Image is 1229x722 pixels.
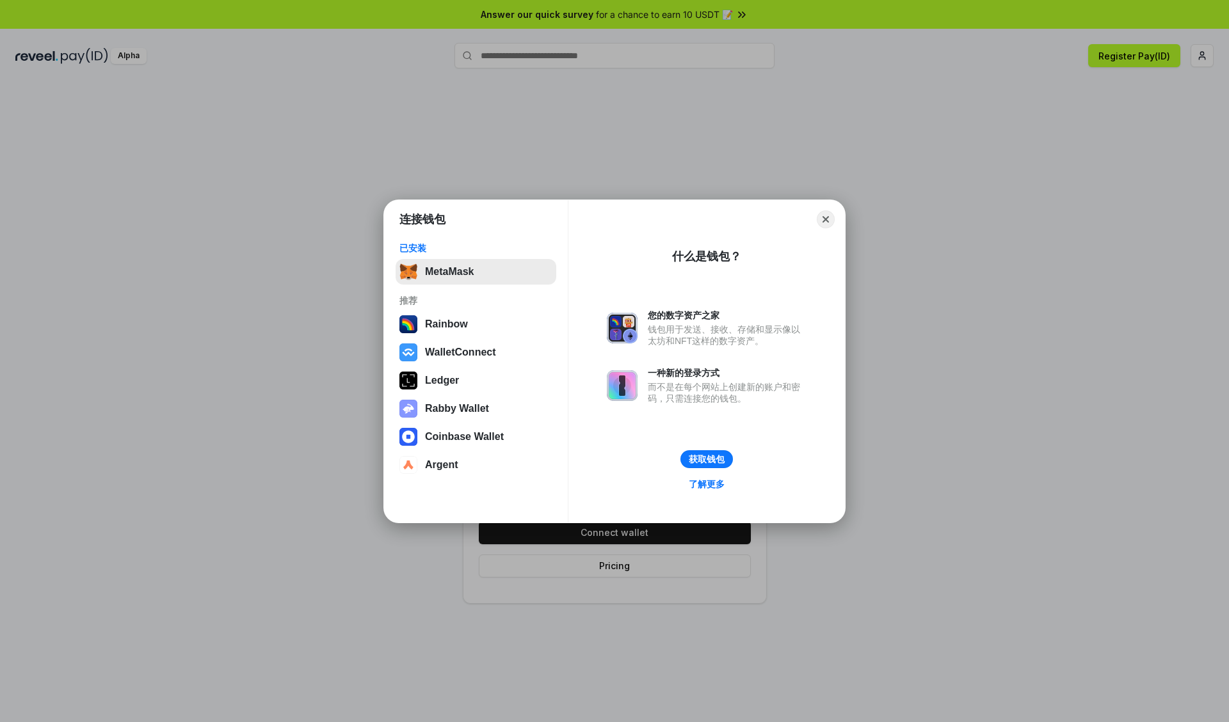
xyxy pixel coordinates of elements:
[425,375,459,386] div: Ledger
[399,315,417,333] img: svg+xml,%3Csvg%20width%3D%22120%22%20height%3D%22120%22%20viewBox%3D%220%200%20120%20120%22%20fil...
[425,431,504,443] div: Coinbase Wallet
[607,370,638,401] img: svg+xml,%3Csvg%20xmlns%3D%22http%3A%2F%2Fwww.w3.org%2F2000%2Fsvg%22%20fill%3D%22none%22%20viewBox...
[399,212,446,227] h1: 连接钱包
[396,452,556,478] button: Argent
[425,403,489,414] div: Rabby Wallet
[648,367,807,379] div: 一种新的登录方式
[396,396,556,421] button: Rabby Wallet
[680,450,733,468] button: 获取钱包
[396,259,556,285] button: MetaMask
[399,343,417,361] img: svg+xml,%3Csvg%20width%3D%2228%22%20height%3D%2228%22%20viewBox%3D%220%200%2028%2028%22%20fill%3D...
[681,476,732,492] a: 了解更多
[425,459,458,471] div: Argent
[648,381,807,404] div: 而不是在每个网站上创建新的账户和密码，只需连接您的钱包。
[399,400,417,418] img: svg+xml,%3Csvg%20xmlns%3D%22http%3A%2F%2Fwww.w3.org%2F2000%2Fsvg%22%20fill%3D%22none%22%20viewBox...
[399,456,417,474] img: svg+xml,%3Csvg%20width%3D%2228%22%20height%3D%2228%22%20viewBox%3D%220%200%2028%2028%22%20fill%3D...
[396,340,556,365] button: WalletConnect
[689,453,725,465] div: 获取钱包
[672,249,741,264] div: 什么是钱包？
[399,428,417,446] img: svg+xml,%3Csvg%20width%3D%2228%22%20height%3D%2228%22%20viewBox%3D%220%200%2028%2028%22%20fill%3D...
[648,310,807,321] div: 您的数字资产之家
[689,478,725,490] div: 了解更多
[399,295,552,306] div: 推荐
[399,372,417,389] img: svg+xml,%3Csvg%20xmlns%3D%22http%3A%2F%2Fwww.w3.org%2F2000%2Fsvg%22%20width%3D%2228%22%20height%3...
[817,210,835,228] button: Close
[425,266,474,278] div: MetaMask
[396,368,556,393] button: Ledger
[607,313,638,343] img: svg+xml,%3Csvg%20xmlns%3D%22http%3A%2F%2Fwww.w3.org%2F2000%2Fsvg%22%20fill%3D%22none%22%20viewBox...
[399,242,552,254] div: 已安装
[396,424,556,450] button: Coinbase Wallet
[425,318,468,330] div: Rainbow
[399,263,417,281] img: svg+xml,%3Csvg%20fill%3D%22none%22%20height%3D%2233%22%20viewBox%3D%220%200%2035%2033%22%20width%...
[425,347,496,358] div: WalletConnect
[396,311,556,337] button: Rainbow
[648,324,807,347] div: 钱包用于发送、接收、存储和显示像以太坊和NFT这样的数字资产。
